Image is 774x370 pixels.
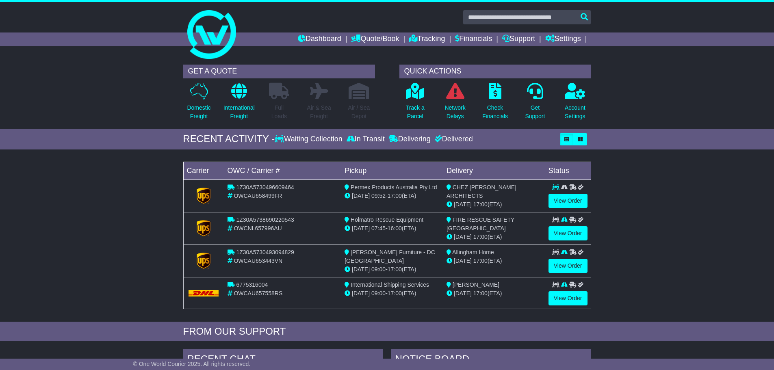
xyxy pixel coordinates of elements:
[352,290,370,296] span: [DATE]
[234,193,282,199] span: OWCAU658499FR
[197,220,210,236] img: GetCarrierServiceLogo
[473,257,488,264] span: 17:00
[234,257,282,264] span: OWCAU653443VN
[545,32,581,46] a: Settings
[455,32,492,46] a: Financials
[352,193,370,199] span: [DATE]
[388,290,402,296] span: 17:00
[399,65,591,78] div: QUICK ACTIONS
[275,135,344,144] div: Waiting Collection
[351,216,423,223] span: Holmatro Rescue Equipment
[345,192,440,200] div: - (ETA)
[187,104,210,121] p: Domestic Freight
[345,265,440,274] div: - (ETA)
[447,216,514,232] span: FIRE RESCUE SAFETY [GEOGRAPHIC_DATA]
[473,201,488,208] span: 17:00
[409,32,445,46] a: Tracking
[371,193,386,199] span: 09:52
[298,32,341,46] a: Dashboard
[189,290,219,296] img: DHL.png
[482,104,508,121] p: Check Financials
[388,225,402,232] span: 16:00
[371,266,386,273] span: 09:00
[351,32,399,46] a: Quote/Book
[183,162,224,180] td: Carrier
[549,291,588,305] a: View Order
[345,224,440,233] div: - (ETA)
[183,326,591,338] div: FROM OUR SUPPORT
[454,290,472,296] span: [DATE]
[371,290,386,296] span: 09:00
[406,104,425,121] p: Track a Parcel
[444,82,466,125] a: NetworkDelays
[545,162,591,180] td: Status
[473,234,488,240] span: 17:00
[307,104,331,121] p: Air & Sea Freight
[388,193,402,199] span: 17:00
[447,257,542,265] div: (ETA)
[452,249,494,255] span: Allingham Home
[133,361,251,367] span: © One World Courier 2025. All rights reserved.
[564,82,586,125] a: AccountSettings
[447,289,542,298] div: (ETA)
[525,82,545,125] a: GetSupport
[405,82,425,125] a: Track aParcel
[345,249,435,264] span: [PERSON_NAME] Furniture - DC [GEOGRAPHIC_DATA]
[223,104,255,121] p: International Freight
[269,104,289,121] p: Full Loads
[453,281,499,288] span: [PERSON_NAME]
[387,135,433,144] div: Delivering
[447,233,542,241] div: (ETA)
[371,225,386,232] span: 07:45
[352,225,370,232] span: [DATE]
[183,65,375,78] div: GET A QUOTE
[525,104,545,121] p: Get Support
[223,82,255,125] a: InternationalFreight
[443,162,545,180] td: Delivery
[447,200,542,209] div: (ETA)
[345,289,440,298] div: - (ETA)
[444,104,465,121] p: Network Delays
[502,32,535,46] a: Support
[482,82,508,125] a: CheckFinancials
[236,184,294,190] span: 1Z30A5730496609464
[549,194,588,208] a: View Order
[454,234,472,240] span: [DATE]
[549,259,588,273] a: View Order
[348,104,370,121] p: Air / Sea Depot
[183,133,275,145] div: RECENT ACTIVITY -
[454,201,472,208] span: [DATE]
[549,226,588,240] a: View Order
[351,281,429,288] span: International Shipping Services
[352,266,370,273] span: [DATE]
[224,162,341,180] td: OWC / Carrier #
[473,290,488,296] span: 17:00
[454,257,472,264] span: [DATE]
[197,188,210,204] img: GetCarrierServiceLogo
[234,225,282,232] span: OWCNL657996AU
[433,135,473,144] div: Delivered
[565,104,585,121] p: Account Settings
[345,135,387,144] div: In Transit
[341,162,443,180] td: Pickup
[186,82,211,125] a: DomesticFreight
[447,184,516,199] span: CHEZ [PERSON_NAME] ARCHITECTS
[197,253,210,269] img: GetCarrierServiceLogo
[236,281,268,288] span: 6775316004
[388,266,402,273] span: 17:00
[236,249,294,255] span: 1Z30A5730493094829
[236,216,294,223] span: 1Z30A5738690220543
[234,290,282,296] span: OWCAU657558RS
[351,184,437,190] span: Permex Products Australia Pty Ltd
